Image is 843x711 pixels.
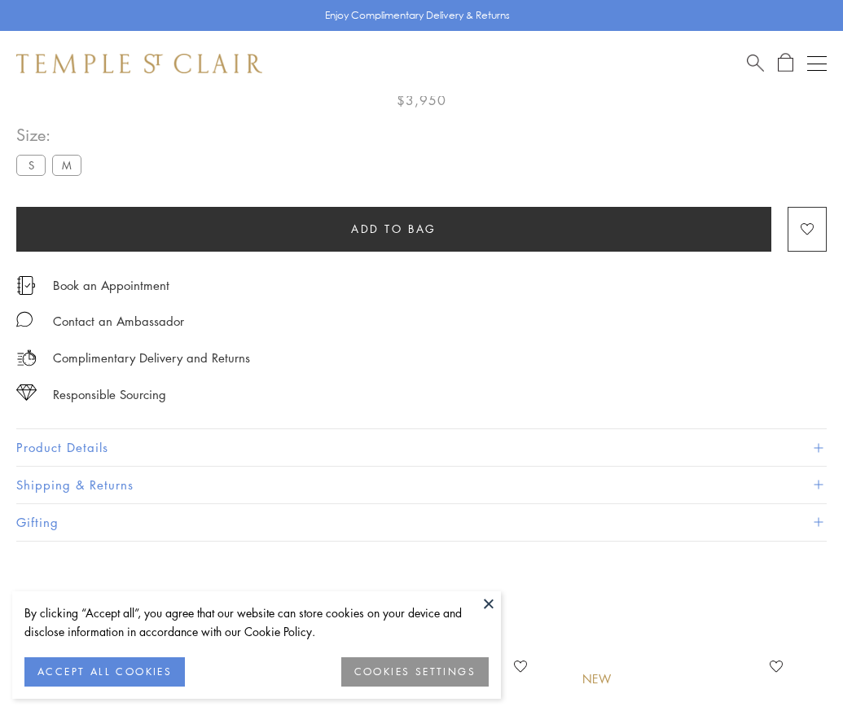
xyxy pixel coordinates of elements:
div: New [582,670,612,688]
button: Open navigation [807,54,827,73]
a: Open Shopping Bag [778,53,793,73]
div: By clicking “Accept all”, you agree that our website can store cookies on your device and disclos... [24,603,489,641]
img: MessageIcon-01_2.svg [16,311,33,327]
button: ACCEPT ALL COOKIES [24,657,185,687]
img: Temple St. Clair [16,54,262,73]
button: Product Details [16,429,827,466]
img: icon_delivery.svg [16,348,37,368]
button: COOKIES SETTINGS [341,657,489,687]
button: Shipping & Returns [16,467,827,503]
div: Responsible Sourcing [53,384,166,405]
p: Enjoy Complimentary Delivery & Returns [325,7,510,24]
img: icon_appointment.svg [16,276,36,295]
button: Gifting [16,504,827,541]
span: $3,950 [397,90,446,111]
img: icon_sourcing.svg [16,384,37,401]
label: M [52,155,81,175]
p: Complimentary Delivery and Returns [53,348,250,368]
label: S [16,155,46,175]
span: Size: [16,121,88,148]
div: Contact an Ambassador [53,311,184,331]
a: Book an Appointment [53,276,169,294]
a: Search [747,53,764,73]
span: Add to bag [351,220,437,238]
button: Add to bag [16,207,771,252]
